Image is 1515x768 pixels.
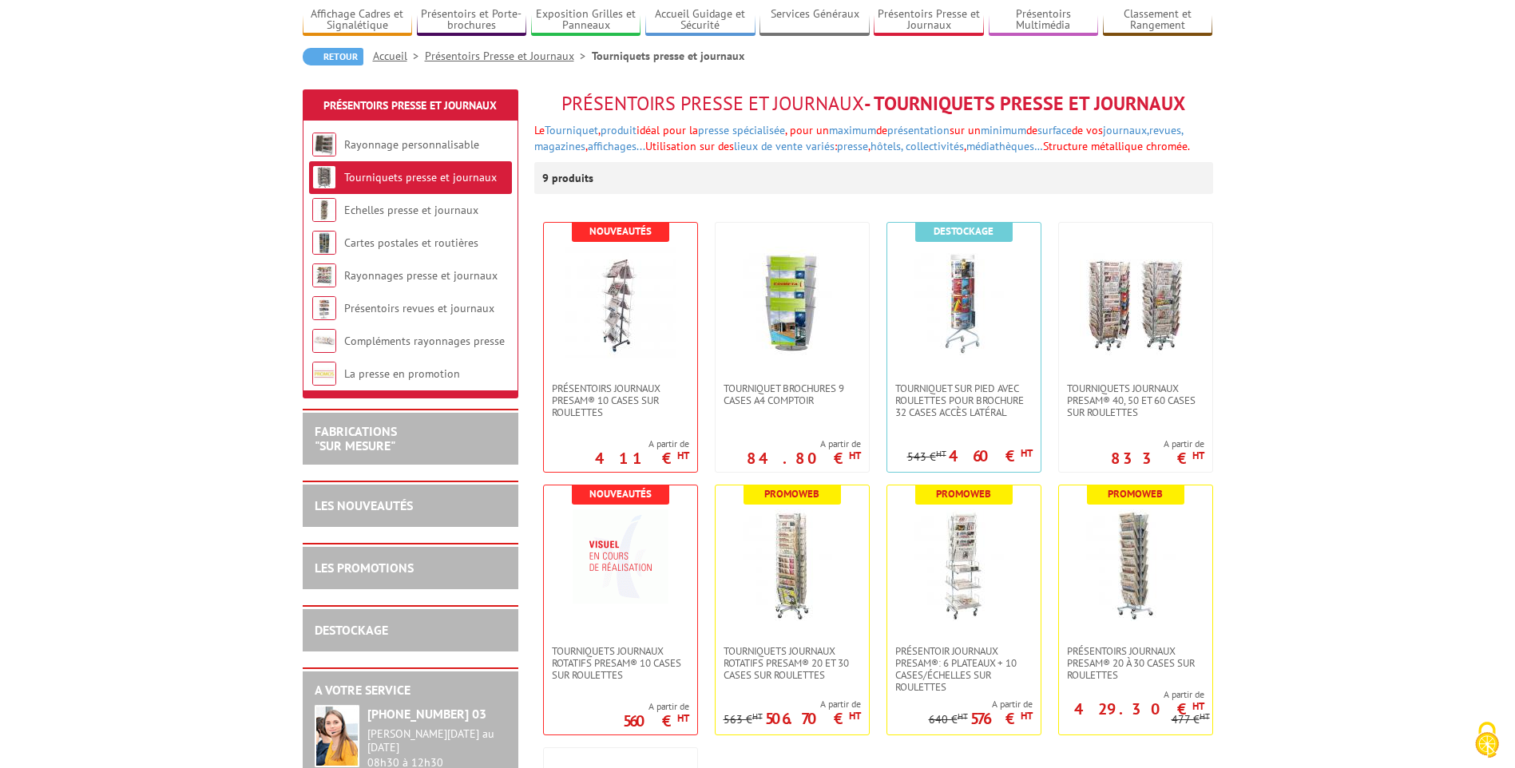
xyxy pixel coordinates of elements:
a: Compléments rayonnages presse [344,334,505,348]
span: Présentoir journaux Presam®: 6 plateaux + 10 cases/échelles sur roulettes [895,645,1033,693]
sup: HT [677,711,689,725]
a: Tourniquets presse et journaux [344,170,497,184]
a: présentation [887,123,950,137]
a: magazines [534,139,585,153]
img: Cartes postales et routières [312,231,336,255]
a: Tourniquet brochures 9 cases A4 comptoir [716,382,869,406]
button: Cookies (fenêtre modale) [1459,714,1515,768]
sup: HT [1021,446,1033,460]
sup: HT [849,709,861,722]
sup: HT [1192,699,1204,713]
sup: HT [1021,709,1033,722]
img: Tourniquet sur pied avec roulettes pour brochure 32 cases accès latéral [908,247,1020,358]
span: presse spécialisée [698,123,785,137]
a: minimum [981,123,1026,137]
a: FABRICATIONS"Sur Mesure" [315,423,397,453]
img: La presse en promotion [312,362,336,386]
a: Présentoirs Presse et Journaux [323,98,497,113]
span: presse [837,139,868,153]
img: widget-service.jpg [315,705,359,767]
sup: HT [1200,711,1210,722]
p: 9 produits [542,162,602,194]
span: Tourniquets journaux Presam® 40, 50 et 60 cases sur roulettes [1067,382,1204,418]
b: Nouveautés [589,224,652,238]
a: Rayonnages presse et journaux [344,268,498,283]
img: Présentoirs revues et journaux [312,296,336,320]
h1: - Tourniquets presse et journaux [534,93,1213,114]
p: 833 € [1111,453,1204,463]
a: Présentoirs revues et journaux [344,301,494,315]
a: affichages... [588,139,645,153]
img: Présentoirs journaux Presam® 20 à 30 cases sur roulettes [1080,509,1192,621]
sup: HT [677,449,689,462]
a: Echelles presse et journaux [344,203,478,217]
img: Tourniquets presse et journaux [312,165,336,189]
span: A partir de [724,698,861,711]
span: A partir de [1059,688,1204,701]
span: Tourniquet sur pied avec roulettes pour brochure 32 cases accès latéral [895,382,1033,418]
span: Présentoirs journaux Presam® 10 cases sur roulettes [552,382,689,418]
img: Présentoirs journaux Presam® 10 cases sur roulettes [565,247,676,358]
img: Tourniquets journaux rotatifs Presam® 20 et 30 cases sur roulettes [736,509,848,621]
span: Tourniquets journaux rotatifs Presam® 20 et 30 cases sur roulettes [724,645,861,681]
b: Promoweb [1108,487,1163,501]
a: LES PROMOTIONS [315,560,414,576]
sup: HT [752,711,763,722]
h2: A votre service [315,683,506,698]
span: journaux, [1103,123,1149,137]
a: surface [1037,123,1072,137]
span: , [534,123,1183,153]
a: médiathèques… [966,139,1043,153]
p: 563 € [724,714,763,726]
img: Cookies (fenêtre modale) [1467,720,1507,760]
a: Présentoirs Multimédia [989,7,1099,34]
span: A partir de [623,700,689,713]
a: collectivités [906,139,964,153]
a: Présentoirs journaux Presam® 10 cases sur roulettes [544,382,697,418]
font: , [964,139,1190,153]
span: Présentoirs Presse et Journaux [561,91,864,116]
a: LES NOUVEAUTÉS [315,497,413,513]
font: de [534,123,1190,153]
strong: [PHONE_NUMBER] 03 [367,706,486,722]
sup: HT [936,448,946,459]
a: Classement et Rangement [1103,7,1213,34]
sup: HT [1192,449,1204,462]
font: sur un [534,123,1190,153]
a: Cartes postales et routières [344,236,478,250]
b: Promoweb [764,487,819,501]
a: Tourniquet [545,123,598,137]
a: Tourniquet sur pied avec roulettes pour brochure 32 cases accès latéral [887,382,1041,418]
img: Rayonnage personnalisable [312,133,336,156]
img: Echelles presse et journaux [312,198,336,222]
a: lieux de vente variés [734,139,835,153]
a: DESTOCKAGE [315,622,388,638]
span: Présentoirs journaux Presam® 20 à 30 cases sur roulettes [1067,645,1204,681]
a: hôtels, [871,139,902,153]
font: our un [534,123,1190,153]
font: Le [534,123,1190,153]
b: Destockage [934,224,993,238]
a: Présentoirs journaux Presam® 20 à 30 cases sur roulettes [1059,645,1212,681]
a: Tourniquets journaux rotatifs Presam® 20 et 30 cases sur roulettes [716,645,869,681]
p: 576 € [970,714,1033,723]
li: Tourniquets presse et journaux [592,48,744,64]
span: A partir de [929,698,1033,711]
font: , [868,139,1190,153]
a: produit [601,123,637,137]
a: maximum [829,123,876,137]
img: Présentoir journaux Presam®: 6 plateaux + 10 cases/échelles sur roulettes [908,509,1020,621]
span: A partir de [1111,437,1204,450]
a: Services Généraux [759,7,870,34]
b: Nouveautés [589,487,652,501]
a: Retour [303,48,363,65]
